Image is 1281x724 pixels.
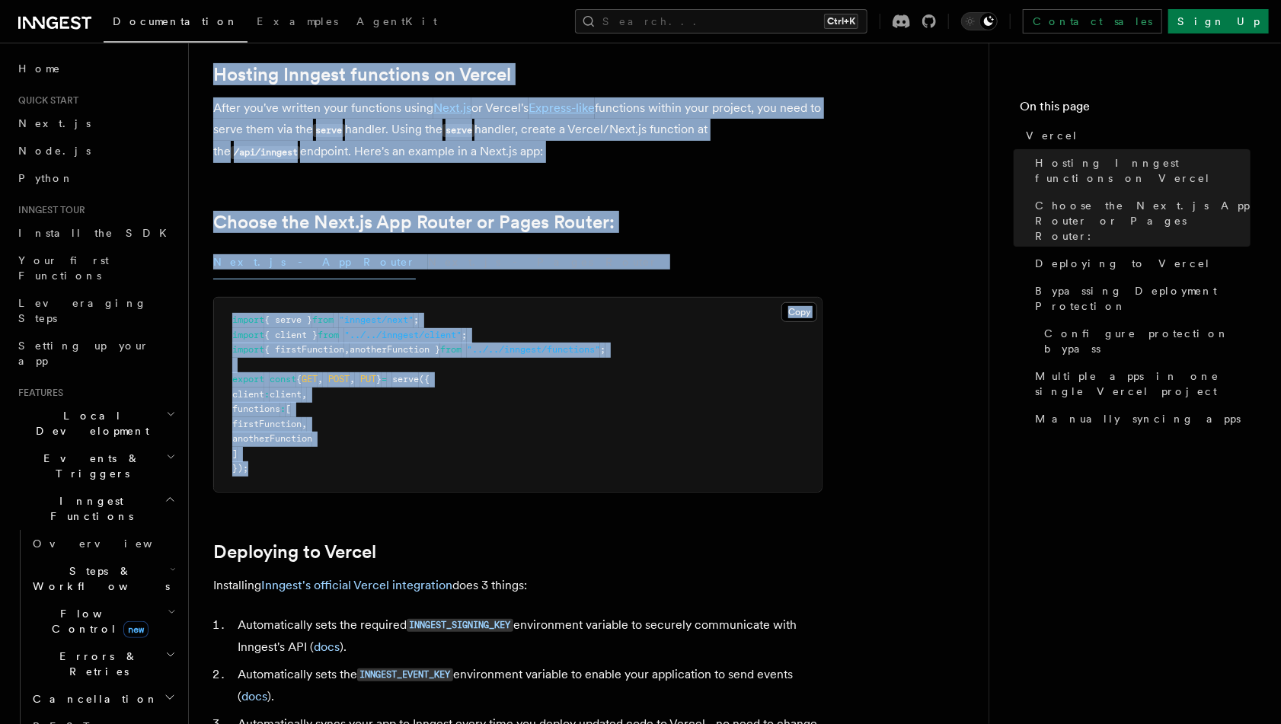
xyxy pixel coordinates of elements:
a: docs [314,639,340,654]
a: Multiple apps in one single Vercel project [1029,362,1251,405]
span: = [382,374,387,384]
span: anotherFunction [232,433,312,444]
a: Next.js [433,100,471,115]
span: Setting up your app [18,340,149,367]
span: POST [328,374,350,384]
span: import [232,330,264,340]
span: , [302,389,307,400]
span: : [264,389,270,400]
span: Quick start [12,94,78,107]
span: Your first Functions [18,254,109,282]
a: Leveraging Steps [12,289,179,332]
span: Install the SDK [18,227,176,239]
span: Leveraging Steps [18,297,147,324]
span: client [270,389,302,400]
span: "../../inngest/client" [344,330,462,340]
span: Home [18,61,61,76]
a: Choose the Next.js App Router or Pages Router: [213,212,615,233]
span: export [232,374,264,384]
span: from [440,344,462,355]
span: Cancellation [27,691,158,706]
button: Errors & Retries [27,643,179,685]
a: Next.js [12,110,179,137]
span: Multiple apps in one single Vercel project [1035,368,1251,399]
span: ; [414,314,419,325]
span: { client } [264,330,318,340]
span: Inngest Functions [12,493,165,524]
a: Python [12,164,179,192]
span: Events & Triggers [12,451,166,481]
span: "inngest/next" [339,314,414,325]
span: const [270,374,296,384]
span: import [232,314,264,325]
span: , [302,419,307,429]
span: , [350,374,355,384]
a: Examples [248,5,347,41]
span: client [232,389,264,400]
a: AgentKit [347,5,446,41]
span: Python [18,172,74,184]
span: ; [600,344,605,355]
button: Toggle dark mode [961,12,998,30]
span: Deploying to Vercel [1035,256,1211,271]
a: Documentation [104,5,248,43]
button: Steps & Workflows [27,557,179,600]
kbd: Ctrl+K [824,14,858,29]
a: Vercel [1020,122,1251,149]
span: , [318,374,323,384]
span: from [312,314,334,325]
a: Deploying to Vercel [1029,250,1251,277]
a: Bypassing Deployment Protection [1029,277,1251,320]
a: Contact sales [1023,9,1162,33]
h4: On this page [1020,97,1251,122]
span: { firstFunction [264,344,344,355]
a: INNGEST_SIGNING_KEY [407,617,513,632]
button: Flow Controlnew [27,600,179,643]
p: After you've written your functions using or Vercel's functions within your project, you need to ... [213,97,823,163]
a: Overview [27,530,179,557]
span: AgentKit [356,15,437,27]
button: Inngest Functions [12,487,179,530]
span: Flow Control [27,606,168,636]
span: anotherFunction } [350,344,440,355]
span: from [318,330,339,340]
button: Local Development [12,402,179,445]
span: ({ [419,374,430,384]
a: Sign Up [1168,9,1269,33]
button: Copy [781,302,817,322]
a: INNGEST_EVENT_KEY [357,667,453,681]
span: { serve } [264,314,312,325]
span: ; [462,330,467,340]
p: Installing does 3 things: [213,575,823,596]
span: PUT [360,374,376,384]
a: Deploying to Vercel [213,541,376,563]
a: Hosting Inngest functions on Vercel [213,64,511,85]
span: Manually syncing apps [1035,411,1241,426]
a: docs [241,689,267,703]
code: INNGEST_EVENT_KEY [357,668,453,681]
li: Automatically sets the required environment variable to securely communicate with Inngest's API ( ). [233,614,823,658]
span: Choose the Next.js App Router or Pages Router: [1035,198,1251,244]
code: /api/inngest [231,146,300,159]
span: ] [232,448,238,459]
span: } [376,374,382,384]
button: Events & Triggers [12,445,179,487]
a: Manually syncing apps [1029,405,1251,432]
a: Choose the Next.js App Router or Pages Router: [1029,192,1251,250]
span: Overview [33,537,190,550]
span: Steps & Workflows [27,563,170,594]
span: firstFunction [232,419,302,429]
span: Documentation [113,15,238,27]
span: , [344,344,350,355]
span: Vercel [1026,128,1078,143]
a: Configure protection bypass [1038,320,1251,362]
a: Inngest's official Vercel integration [261,578,452,592]
a: Express-like [529,100,595,115]
span: serve [392,374,419,384]
span: Features [12,387,63,399]
span: GET [302,374,318,384]
a: Home [12,55,179,82]
button: Next.js - App Router [213,245,416,279]
span: new [123,621,149,638]
span: Configure protection bypass [1044,326,1251,356]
